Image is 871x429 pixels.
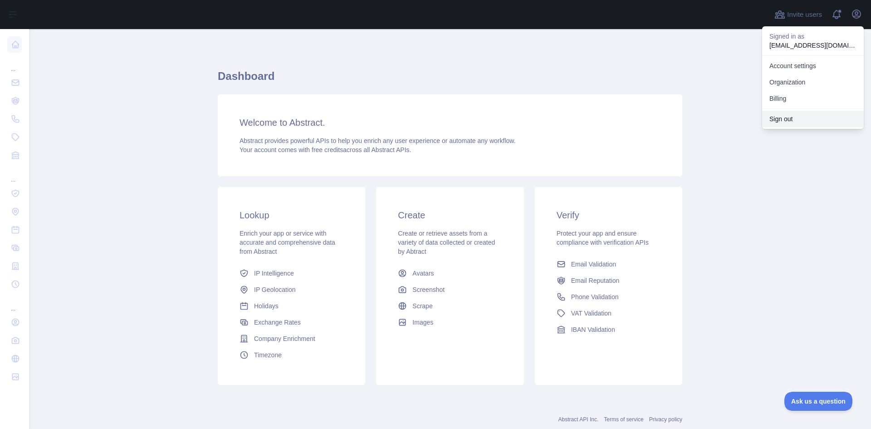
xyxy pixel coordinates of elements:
[218,69,682,91] h1: Dashboard
[254,285,296,294] span: IP Geolocation
[553,256,664,272] a: Email Validation
[254,318,301,327] span: Exchange Rates
[558,416,599,423] a: Abstract API Inc.
[240,209,343,222] h3: Lookup
[571,276,620,285] span: Email Reputation
[553,321,664,338] a: IBAN Validation
[773,7,824,22] button: Invite users
[412,318,433,327] span: Images
[571,260,616,269] span: Email Validation
[769,41,856,50] p: [EMAIL_ADDRESS][DOMAIN_NAME]
[762,90,864,107] button: Billing
[557,230,649,246] span: Protect your app and ensure compliance with verification APIs
[236,330,347,347] a: Company Enrichment
[553,289,664,305] a: Phone Validation
[412,269,434,278] span: Avatars
[769,32,856,41] p: Signed in as
[394,298,505,314] a: Scrape
[236,314,347,330] a: Exchange Rates
[553,272,664,289] a: Email Reputation
[240,137,516,144] span: Abstract provides powerful APIs to help you enrich any user experience or automate any workflow.
[394,281,505,298] a: Screenshot
[240,230,335,255] span: Enrich your app or service with accurate and comprehensive data from Abstract
[7,54,22,73] div: ...
[398,230,495,255] span: Create or retrieve assets from a variety of data collected or created by Abtract
[571,325,615,334] span: IBAN Validation
[394,265,505,281] a: Avatars
[557,209,661,222] h3: Verify
[254,269,294,278] span: IP Intelligence
[254,350,282,360] span: Timezone
[604,416,643,423] a: Terms of service
[394,314,505,330] a: Images
[240,146,411,153] span: Your account comes with across all Abstract APIs.
[240,116,661,129] h3: Welcome to Abstract.
[312,146,343,153] span: free credits
[412,301,432,311] span: Scrape
[571,292,619,301] span: Phone Validation
[553,305,664,321] a: VAT Validation
[787,10,822,20] span: Invite users
[236,298,347,314] a: Holidays
[412,285,445,294] span: Screenshot
[7,165,22,183] div: ...
[398,209,502,222] h3: Create
[254,301,279,311] span: Holidays
[571,309,612,318] span: VAT Validation
[7,294,22,312] div: ...
[254,334,315,343] span: Company Enrichment
[236,281,347,298] a: IP Geolocation
[762,111,864,127] button: Sign out
[236,347,347,363] a: Timezone
[762,74,864,90] a: Organization
[236,265,347,281] a: IP Intelligence
[649,416,682,423] a: Privacy policy
[784,392,853,411] iframe: Toggle Customer Support
[762,58,864,74] a: Account settings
